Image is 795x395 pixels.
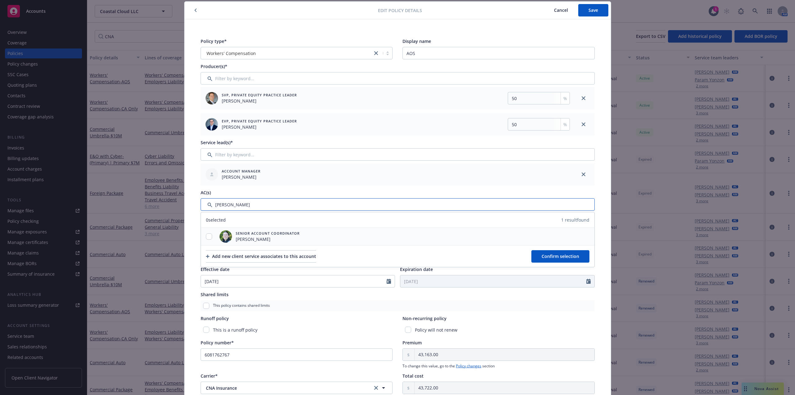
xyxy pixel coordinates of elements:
a: Policy changes [456,363,481,369]
span: Producer(s)* [201,63,227,69]
input: MM/DD/YYYY [400,275,586,287]
span: Service lead(s)* [201,140,233,145]
span: Policy type* [201,38,227,44]
span: Non-recurring policy [402,315,447,321]
span: 1 result found [561,217,589,223]
button: Confirm selection [531,250,589,263]
span: Account Manager [222,168,261,174]
span: Display name [402,38,431,44]
button: CNA Insuranceclear selection [201,382,393,394]
span: AC(s) [201,190,211,195]
span: Effective date [201,266,229,272]
a: close [580,94,587,102]
button: Add new client service associates to this account [206,250,316,263]
span: [PERSON_NAME] [222,174,261,180]
span: CNA Insurance [206,385,362,391]
a: clear selection [372,384,380,392]
input: Filter by keyword... [201,198,595,211]
span: Expiration date [400,266,433,272]
div: This policy contains shared limits [201,300,595,311]
div: This is a runoff policy [201,324,393,336]
span: Shared limits [201,292,229,297]
span: Cancel [554,7,568,13]
span: To change this value, go to the section [402,363,595,369]
span: Carrier* [201,373,218,379]
span: [PERSON_NAME] [222,98,297,104]
input: MM/DD/YYYY [201,275,387,287]
span: [PERSON_NAME] [236,236,300,242]
input: 0.00 [415,382,594,394]
img: employee photo [206,118,218,131]
span: Senior Account Coordinator [236,231,300,236]
span: Confirm selection [542,253,579,259]
a: close [580,171,587,178]
img: employee photo [220,230,232,243]
button: Cancel [544,4,578,16]
span: Workers' Compensation [207,50,256,57]
div: Policy will not renew [402,324,595,336]
span: EVP, Private Equity Practice Leader [222,118,297,124]
input: Filter by keyword... [201,72,595,85]
a: close [580,121,587,128]
svg: Calendar [586,279,591,284]
a: close [372,49,380,57]
input: Filter by keyword... [201,148,595,161]
span: Total cost [402,373,424,379]
span: Premium [402,340,422,346]
img: employee photo [206,92,218,104]
span: 0 selected [206,217,226,223]
span: Policy number* [201,340,234,346]
span: SVP, Private Equity Practice Leader [222,92,297,98]
button: Save [578,4,608,16]
span: % [563,95,567,102]
span: Save [588,7,598,13]
span: % [563,121,567,128]
span: Edit policy details [378,7,422,14]
input: 0.00 [415,349,594,361]
span: Workers' Compensation [204,50,370,57]
svg: Calendar [387,279,391,284]
span: [PERSON_NAME] [222,124,297,130]
span: Runoff policy [201,315,229,321]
